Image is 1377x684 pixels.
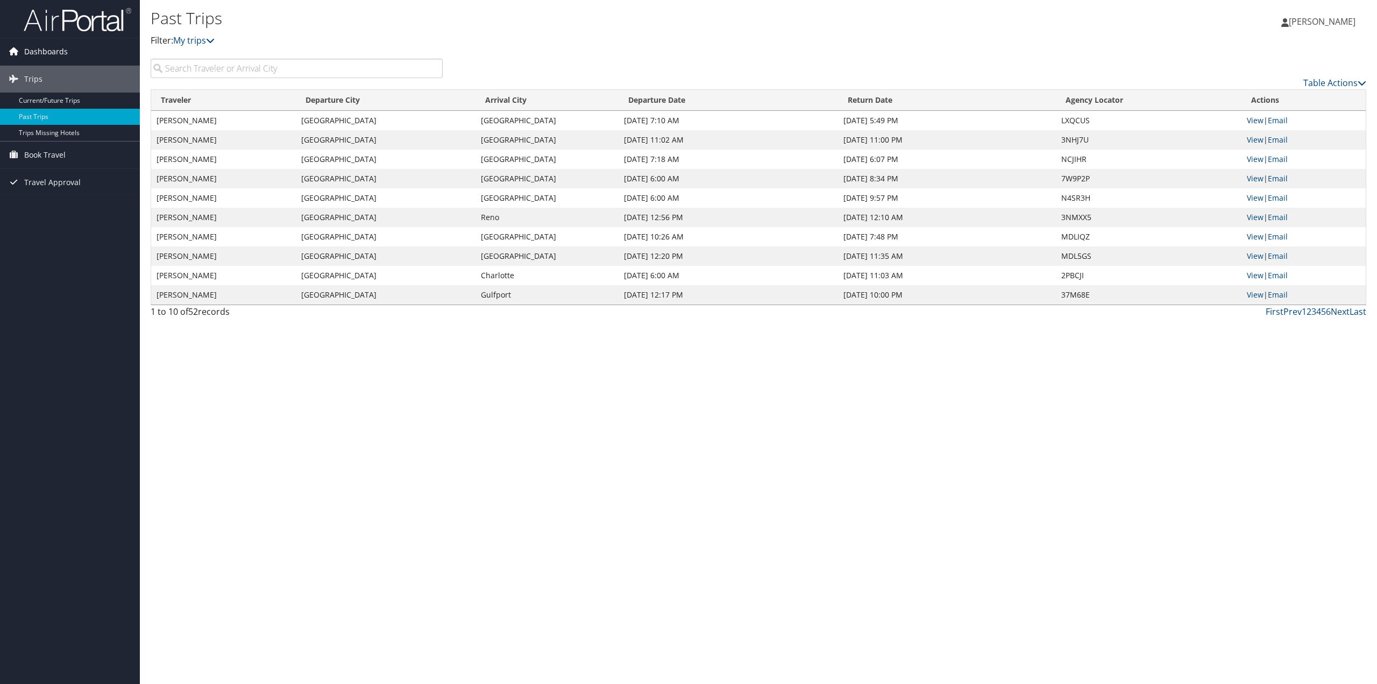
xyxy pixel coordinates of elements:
[151,130,296,150] td: [PERSON_NAME]
[151,150,296,169] td: [PERSON_NAME]
[1350,306,1366,318] a: Last
[1268,154,1288,164] a: Email
[1241,90,1366,111] th: Actions
[1266,306,1283,318] a: First
[619,188,838,208] td: [DATE] 6:00 AM
[151,7,961,30] h1: Past Trips
[838,266,1056,285] td: [DATE] 11:03 AM
[24,38,68,65] span: Dashboards
[1268,135,1288,145] a: Email
[838,227,1056,246] td: [DATE] 7:48 PM
[838,111,1056,130] td: [DATE] 5:49 PM
[619,285,838,305] td: [DATE] 12:17 PM
[1268,231,1288,242] a: Email
[1303,77,1366,89] a: Table Actions
[1289,16,1355,27] span: [PERSON_NAME]
[151,59,443,78] input: Search Traveler or Arrival City
[151,169,296,188] td: [PERSON_NAME]
[1241,169,1366,188] td: |
[173,34,215,46] a: My trips
[151,227,296,246] td: [PERSON_NAME]
[1241,246,1366,266] td: |
[151,90,296,111] th: Traveler: activate to sort column ascending
[619,227,838,246] td: [DATE] 10:26 AM
[475,169,619,188] td: [GEOGRAPHIC_DATA]
[296,130,475,150] td: [GEOGRAPHIC_DATA]
[1056,169,1241,188] td: 7W9P2P
[619,111,838,130] td: [DATE] 7:10 AM
[151,208,296,227] td: [PERSON_NAME]
[151,305,443,323] div: 1 to 10 of records
[1247,115,1264,125] a: View
[151,34,961,48] p: Filter:
[1268,193,1288,203] a: Email
[838,285,1056,305] td: [DATE] 10:00 PM
[1283,306,1302,318] a: Prev
[296,285,475,305] td: [GEOGRAPHIC_DATA]
[838,188,1056,208] td: [DATE] 9:57 PM
[24,142,66,168] span: Book Travel
[1241,266,1366,285] td: |
[296,90,475,111] th: Departure City: activate to sort column ascending
[296,169,475,188] td: [GEOGRAPHIC_DATA]
[151,266,296,285] td: [PERSON_NAME]
[619,266,838,285] td: [DATE] 6:00 AM
[1247,251,1264,261] a: View
[619,150,838,169] td: [DATE] 7:18 AM
[475,246,619,266] td: [GEOGRAPHIC_DATA]
[1316,306,1321,318] a: 4
[838,130,1056,150] td: [DATE] 11:00 PM
[1247,193,1264,203] a: View
[619,246,838,266] td: [DATE] 12:20 PM
[1241,208,1366,227] td: |
[1056,188,1241,208] td: N4SR3H
[475,130,619,150] td: [GEOGRAPHIC_DATA]
[475,90,619,111] th: Arrival City: activate to sort column ascending
[1056,111,1241,130] td: LXQCUS
[475,266,619,285] td: Charlotte
[296,150,475,169] td: [GEOGRAPHIC_DATA]
[296,227,475,246] td: [GEOGRAPHIC_DATA]
[1247,212,1264,222] a: View
[1241,150,1366,169] td: |
[1247,231,1264,242] a: View
[838,150,1056,169] td: [DATE] 6:07 PM
[619,130,838,150] td: [DATE] 11:02 AM
[619,90,838,111] th: Departure Date: activate to sort column ascending
[296,266,475,285] td: [GEOGRAPHIC_DATA]
[1056,266,1241,285] td: 2PBCJI
[1247,270,1264,280] a: View
[1268,173,1288,184] a: Email
[1326,306,1331,318] a: 6
[1247,154,1264,164] a: View
[475,150,619,169] td: [GEOGRAPHIC_DATA]
[296,246,475,266] td: [GEOGRAPHIC_DATA]
[151,111,296,130] td: [PERSON_NAME]
[1056,150,1241,169] td: NCJIHR
[1331,306,1350,318] a: Next
[475,208,619,227] td: Reno
[838,90,1056,111] th: Return Date: activate to sort column ascending
[1241,285,1366,305] td: |
[1056,90,1241,111] th: Agency Locator: activate to sort column ascending
[296,111,475,130] td: [GEOGRAPHIC_DATA]
[1056,130,1241,150] td: 3NHJ7U
[475,285,619,305] td: Gulfport
[296,188,475,208] td: [GEOGRAPHIC_DATA]
[1241,188,1366,208] td: |
[151,285,296,305] td: [PERSON_NAME]
[475,227,619,246] td: [GEOGRAPHIC_DATA]
[1268,115,1288,125] a: Email
[151,246,296,266] td: [PERSON_NAME]
[838,246,1056,266] td: [DATE] 11:35 AM
[296,208,475,227] td: [GEOGRAPHIC_DATA]
[1056,246,1241,266] td: MDL5GS
[1268,290,1288,300] a: Email
[1307,306,1311,318] a: 2
[475,188,619,208] td: [GEOGRAPHIC_DATA]
[619,208,838,227] td: [DATE] 12:56 PM
[1247,173,1264,184] a: View
[1241,130,1366,150] td: |
[24,7,131,32] img: airportal-logo.png
[838,208,1056,227] td: [DATE] 12:10 AM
